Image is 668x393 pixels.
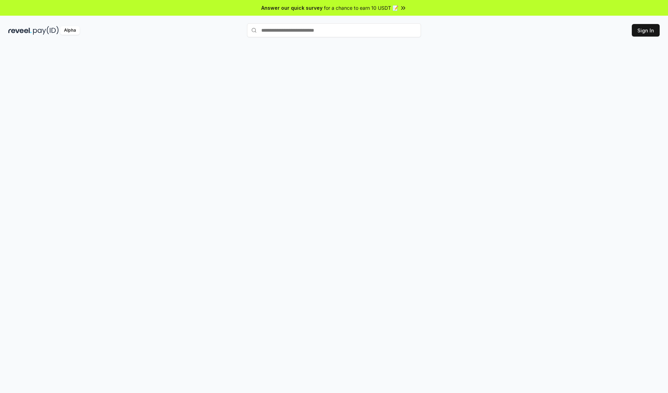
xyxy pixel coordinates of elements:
span: for a chance to earn 10 USDT 📝 [324,4,398,11]
button: Sign In [632,24,660,37]
span: Answer our quick survey [261,4,323,11]
div: Alpha [60,26,80,35]
img: reveel_dark [8,26,32,35]
img: pay_id [33,26,59,35]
